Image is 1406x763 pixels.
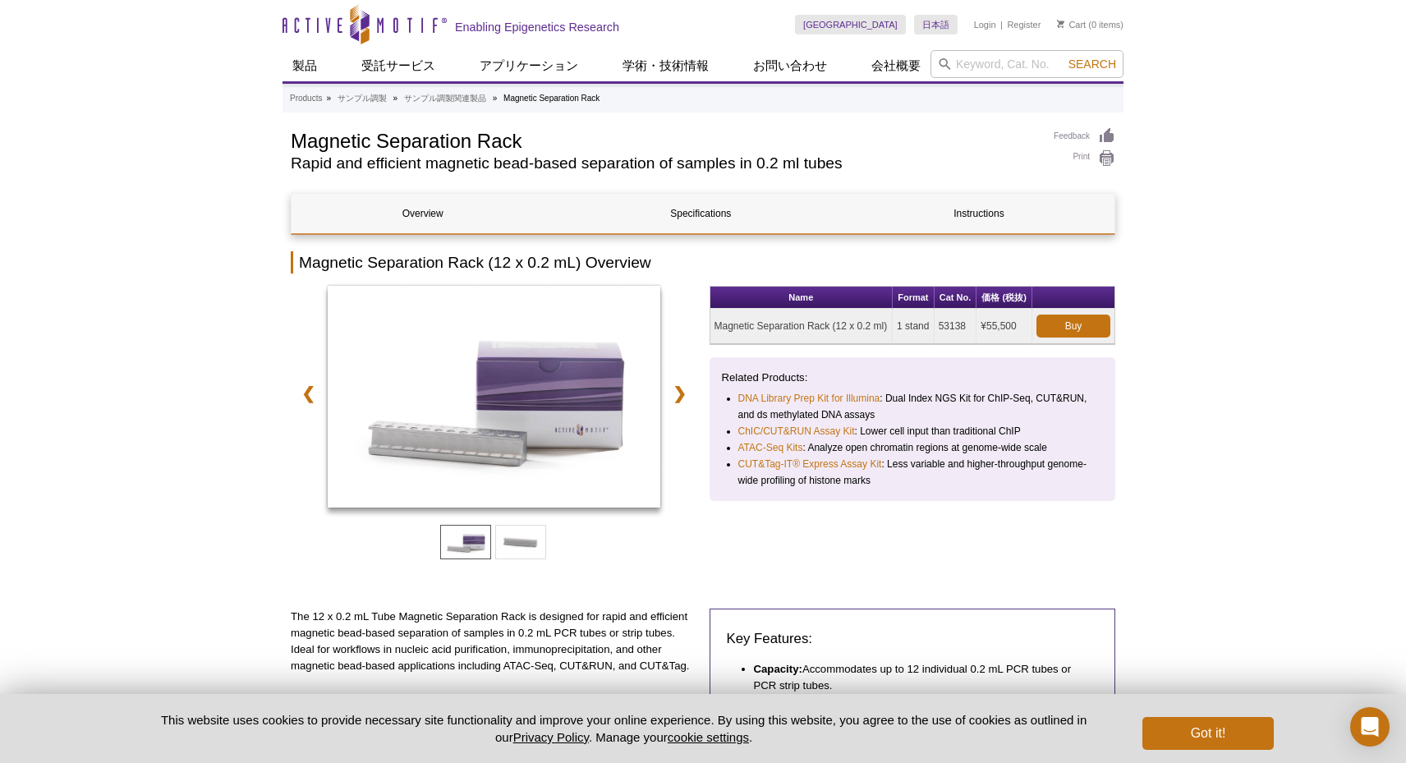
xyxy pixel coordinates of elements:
[722,370,1104,386] p: Related Products:
[1007,19,1041,30] a: Register
[738,456,1089,489] li: : Less variable and higher-throughput genome-wide profiling of histone marks
[470,50,588,81] a: アプリケーション
[710,287,894,309] th: Name
[1057,15,1123,34] li: (0 items)
[290,91,322,106] a: Products
[291,127,1037,152] h1: Magnetic Separation Rack
[393,94,398,103] li: »
[893,287,935,309] th: Format
[328,286,660,512] a: Magnetic Rack
[930,50,1123,78] input: Keyword, Cat. No.
[1054,149,1115,168] a: Print
[738,390,880,407] a: DNA Library Prep Kit for Illumina
[738,390,1089,423] li: : Dual Index NGS Kit for ChIP-Seq, CUT&RUN, and ds methylated DNA assays
[503,94,600,103] li: Magnetic Separation Rack
[493,94,498,103] li: »
[848,194,1110,233] a: Instructions
[662,375,697,412] a: ❯
[1057,19,1086,30] a: Cart
[570,194,832,233] a: Specifications
[893,309,935,344] td: 1 stand
[338,91,387,106] a: サンプル調製
[738,456,882,472] a: CUT&Tag-IT® Express Assay Kit
[1000,15,1003,34] li: |
[291,375,326,412] a: ❮
[283,50,327,81] a: 製品
[292,194,554,233] a: Overview
[1142,717,1274,750] button: Got it!
[795,15,906,34] a: [GEOGRAPHIC_DATA]
[935,309,977,344] td: 53138
[132,711,1115,746] p: This website uses cookies to provide necessary site functionality and improve your online experie...
[914,15,958,34] a: 日本語
[668,730,749,744] button: cookie settings
[291,609,697,674] p: The 12 x 0.2 mL Tube Magnetic Separation Rack is designed for rapid and efficient magnetic bead-b...
[1057,20,1064,28] img: Your Cart
[1054,127,1115,145] a: Feedback
[743,50,837,81] a: お問い合わせ
[513,730,589,744] a: Privacy Policy
[1064,57,1121,71] button: Search
[862,50,930,81] a: 会社概要
[1350,707,1390,747] div: Open Intercom Messenger
[738,439,1089,456] li: : Analyze open chromatin regions at genome-wide scale
[1036,315,1110,338] a: Buy
[1068,57,1116,71] span: Search
[974,19,996,30] a: Login
[613,50,719,81] a: 学術・技術情報
[738,423,855,439] a: ChIC/CUT&RUN Assay Kit
[404,91,486,106] a: サンプル調製関連製品
[935,287,977,309] th: Cat No.
[754,663,802,675] strong: Capacity:
[976,287,1032,309] th: 価格 (税抜)
[291,251,1115,273] h2: Magnetic Separation Rack (12 x 0.2 mL) Overview
[727,629,1099,649] h3: Key Features:
[754,661,1082,694] li: Accommodates up to 12 individual 0.2 mL PCR tubes or PCR strip tubes.
[738,439,803,456] a: ATAC-Seq Kits
[976,309,1032,344] td: ¥55,500
[738,423,1089,439] li: : Lower cell input than traditional ChIP
[291,691,697,710] h3: Applications
[351,50,445,81] a: 受託サービス
[328,286,660,508] img: Magnetic Rack
[326,94,331,103] li: »
[291,156,1037,171] h2: Rapid and efficient magnetic bead-based separation of samples in 0.2 ml tubes
[455,20,619,34] h2: Enabling Epigenetics Research
[710,309,894,344] td: Magnetic Separation Rack (12 x 0.2 ml)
